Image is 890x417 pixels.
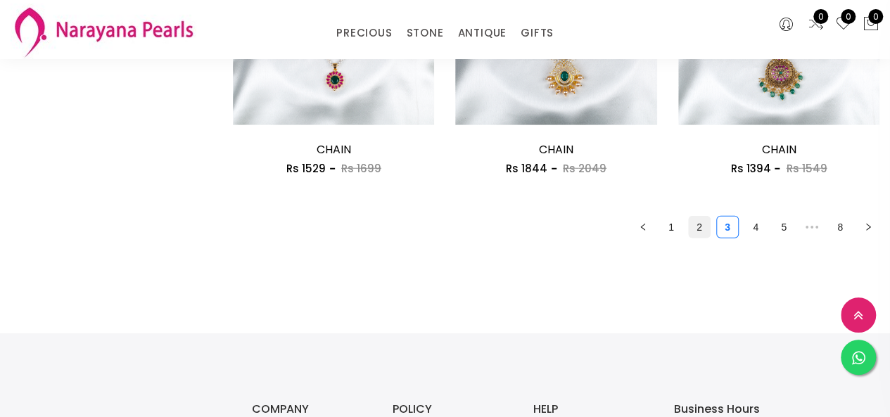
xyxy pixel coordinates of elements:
span: 0 [813,9,828,24]
span: Rs 2049 [563,161,606,176]
h3: HELP [533,404,646,415]
a: 0 [835,15,852,34]
span: Rs 1529 [286,161,326,176]
li: 5 [773,216,795,238]
a: CHAIN [539,141,573,158]
button: right [857,216,879,238]
a: 3 [717,217,738,238]
li: 3 [716,216,739,238]
a: PRECIOUS [336,23,392,44]
span: left [639,223,647,231]
a: GIFTS [521,23,554,44]
a: 8 [829,217,851,238]
a: CHAIN [317,141,351,158]
li: Previous Page [632,216,654,238]
button: left [632,216,654,238]
span: Rs 1549 [786,161,827,176]
li: 1 [660,216,682,238]
span: ••• [801,216,823,238]
span: Rs 1394 [730,161,770,176]
span: 0 [868,9,883,24]
li: Next Page [857,216,879,238]
a: 1 [661,217,682,238]
h3: Business Hours [674,404,787,415]
button: 0 [863,15,879,34]
a: CHAIN [761,141,796,158]
a: 5 [773,217,794,238]
span: 0 [841,9,856,24]
li: 2 [688,216,711,238]
h3: POLICY [393,404,505,415]
a: 0 [808,15,825,34]
h3: COMPANY [252,404,364,415]
span: Rs 1844 [506,161,547,176]
a: ANTIQUE [457,23,507,44]
a: STONE [406,23,443,44]
li: 4 [744,216,767,238]
span: Rs 1699 [341,161,381,176]
li: 8 [829,216,851,238]
a: 2 [689,217,710,238]
a: 4 [745,217,766,238]
span: right [864,223,872,231]
li: Next 5 Pages [801,216,823,238]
